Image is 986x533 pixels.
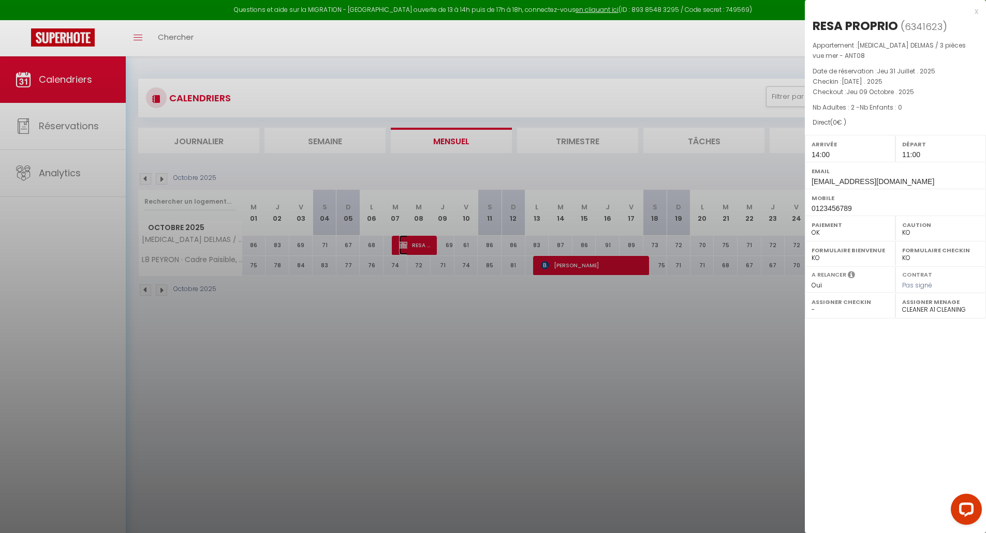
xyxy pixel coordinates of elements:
[813,103,902,112] span: Nb Adultes : 2 -
[813,40,978,61] p: Appartement :
[813,66,978,77] p: Date de réservation :
[812,193,979,203] label: Mobile
[905,20,943,33] span: 6341623
[846,87,914,96] span: Jeu 09 Octobre . 2025
[813,87,978,97] p: Checkout :
[812,270,846,279] label: A relancer
[813,41,966,60] span: [MEDICAL_DATA] DELMAS / 3 pièces vue mer - ANT08
[830,118,846,127] span: ( € )
[902,281,932,290] span: Pas signé
[813,118,978,128] div: Direct
[902,139,979,149] label: Départ
[943,490,986,533] iframe: LiveChat chat widget
[902,270,932,277] label: Contrat
[901,19,947,34] span: ( )
[812,204,852,212] span: 0123456789
[812,139,889,149] label: Arrivée
[813,77,978,87] p: Checkin :
[812,166,979,176] label: Email
[902,297,979,307] label: Assigner Menage
[902,150,920,159] span: 11:00
[812,220,889,230] label: Paiement
[848,270,855,282] i: Sélectionner OUI si vous souhaiter envoyer les séquences de messages post-checkout
[805,5,978,18] div: x
[902,220,979,230] label: Caution
[812,177,934,186] span: [EMAIL_ADDRESS][DOMAIN_NAME]
[812,150,830,159] span: 14:00
[860,103,902,112] span: Nb Enfants : 0
[813,18,898,34] div: RESA PROPRIO
[812,245,889,255] label: Formulaire Bienvenue
[833,118,837,127] span: 0
[902,245,979,255] label: Formulaire Checkin
[842,77,882,86] span: [DATE] . 2025
[812,297,889,307] label: Assigner Checkin
[877,67,935,75] span: Jeu 31 Juillet . 2025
